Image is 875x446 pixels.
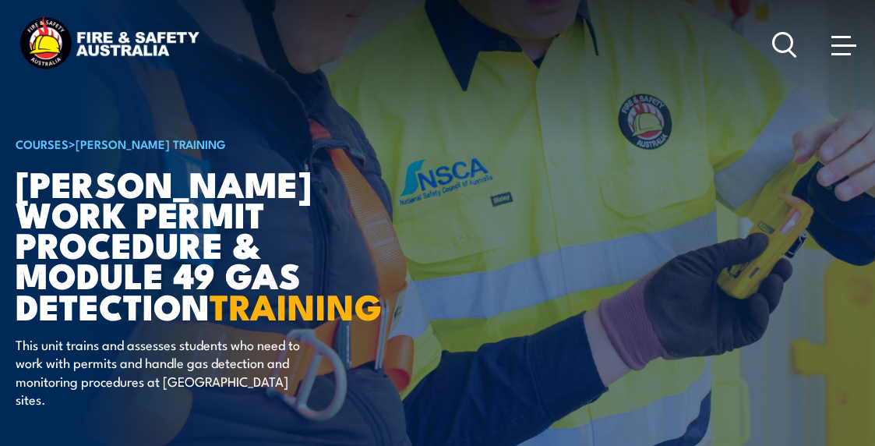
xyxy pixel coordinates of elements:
a: [PERSON_NAME] Training [76,135,226,152]
h1: [PERSON_NAME] Work Permit Procedure & Module 49 Gas Detection [16,168,400,320]
h6: > [16,134,400,153]
p: This unit trains and assesses students who need to work with permits and handle gas detection and... [16,335,300,409]
a: COURSES [16,135,69,152]
strong: TRAINING [210,278,383,332]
